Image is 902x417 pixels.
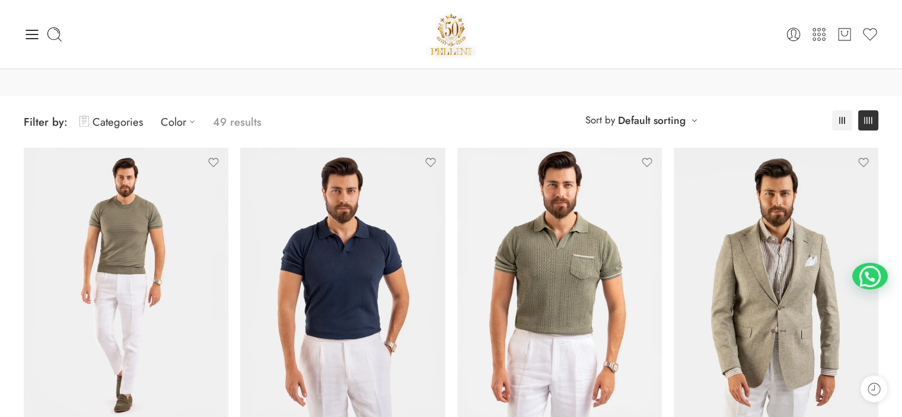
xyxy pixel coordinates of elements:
[79,108,143,136] a: Categories
[618,112,686,129] a: Default sorting
[426,9,477,59] img: Pellini
[161,108,201,136] a: Color
[426,9,477,59] a: Pellini -
[836,26,853,43] a: Cart
[785,26,802,43] a: Login / Register
[862,26,878,43] a: Wishlist
[24,114,68,130] span: Filter by:
[585,110,615,130] span: Sort by
[213,108,262,136] p: 49 results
